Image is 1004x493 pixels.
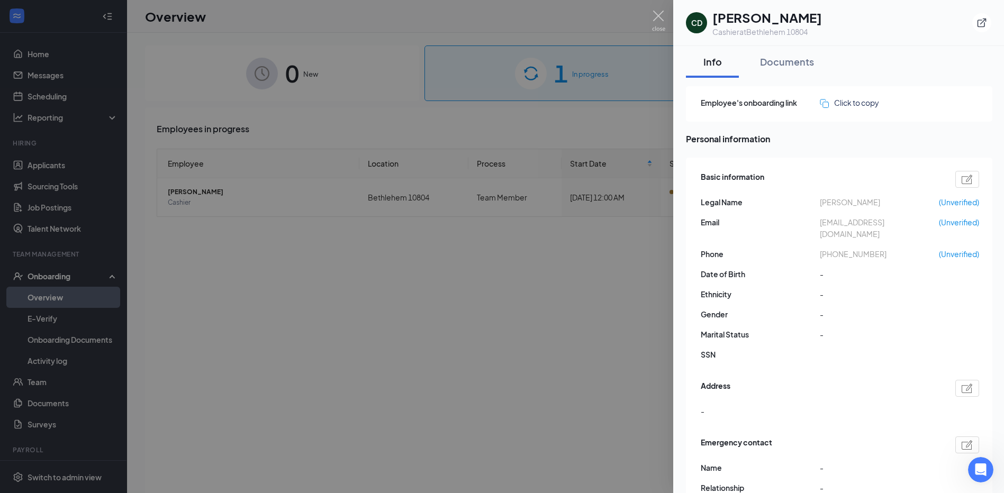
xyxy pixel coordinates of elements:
[712,8,822,26] h1: [PERSON_NAME]
[820,462,939,473] span: -
[968,457,993,482] iframe: Intercom live chat
[701,380,730,397] span: Address
[697,55,728,68] div: Info
[939,216,979,228] span: (Unverified)
[701,171,764,188] span: Basic information
[760,55,814,68] div: Documents
[701,248,820,260] span: Phone
[820,268,939,280] span: -
[701,196,820,208] span: Legal Name
[701,436,772,453] span: Emergency contact
[820,99,829,108] img: click-to-copy.71757273a98fde459dfc.svg
[701,349,820,360] span: SSN
[976,17,987,28] svg: ExternalLink
[939,196,979,208] span: (Unverified)
[691,17,702,28] div: CD
[701,328,820,340] span: Marital Status
[701,288,820,300] span: Ethnicity
[972,13,991,32] button: ExternalLink
[820,328,939,340] span: -
[701,268,820,280] span: Date of Birth
[820,196,939,208] span: [PERSON_NAME]
[701,97,820,108] span: Employee's onboarding link
[820,288,939,300] span: -
[701,216,820,228] span: Email
[820,216,939,240] span: [EMAIL_ADDRESS][DOMAIN_NAME]
[820,308,939,320] span: -
[701,405,704,417] span: -
[701,308,820,320] span: Gender
[712,26,822,37] div: Cashier at Bethlehem 10804
[686,132,992,145] span: Personal information
[820,248,939,260] span: [PHONE_NUMBER]
[820,97,879,108] button: Click to copy
[939,248,979,260] span: (Unverified)
[701,462,820,473] span: Name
